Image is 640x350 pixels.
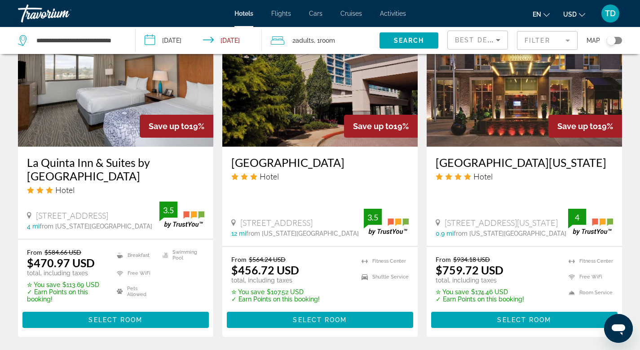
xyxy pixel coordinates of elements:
[436,263,503,277] ins: $759.72 USD
[453,256,490,263] del: $934.18 USD
[436,296,524,303] p: ✓ Earn Points on this booking!
[557,121,598,131] span: Save up to
[357,256,409,267] li: Fitness Center
[159,202,204,228] img: trustyou-badge.svg
[436,156,613,169] a: [GEOGRAPHIC_DATA][US_STATE]
[599,4,622,23] button: User Menu
[533,8,550,21] button: Change language
[246,230,359,237] span: from [US_STATE][GEOGRAPHIC_DATA]
[231,277,320,284] p: total, including taxes
[564,256,613,267] li: Fitness Center
[231,296,320,303] p: ✓ Earn Points on this booking!
[227,314,413,324] a: Select Room
[27,223,40,230] span: 4 mi
[296,37,314,44] span: Adults
[40,223,152,230] span: from [US_STATE][GEOGRAPHIC_DATA]
[27,156,204,183] a: La Quinta Inn & Suites by [GEOGRAPHIC_DATA]
[140,115,213,138] div: 19%
[262,27,380,54] button: Travelers: 2 adults, 0 children
[587,34,600,47] span: Map
[231,288,320,296] p: $107.52 USD
[27,269,106,277] p: total, including taxes
[44,248,81,256] del: $584.66 USD
[436,230,454,237] span: 0.9 mi
[292,34,314,47] span: 2
[293,316,347,323] span: Select Room
[431,314,618,324] a: Select Room
[436,277,524,284] p: total, including taxes
[231,230,246,237] span: 12 mi
[455,35,500,45] mat-select: Sort by
[136,27,262,54] button: Check-in date: Sep 12, 2025 Check-out date: Sep 14, 2025
[222,3,418,147] img: Hotel image
[18,3,213,147] a: Hotel image
[249,256,286,263] del: $564.24 USD
[454,230,566,237] span: from [US_STATE][GEOGRAPHIC_DATA]
[436,288,524,296] p: $174.46 USD
[563,11,577,18] span: USD
[497,316,551,323] span: Select Room
[231,156,409,169] a: [GEOGRAPHIC_DATA]
[112,285,159,298] li: Pets Allowed
[455,36,502,44] span: Best Deals
[88,316,142,323] span: Select Room
[231,256,247,263] span: From
[112,248,159,262] li: Breakfast
[231,263,299,277] ins: $456.72 USD
[22,314,209,324] a: Select Room
[548,115,622,138] div: 19%
[36,211,108,220] span: [STREET_ADDRESS]
[234,10,253,17] a: Hotels
[473,171,493,181] span: Hotel
[55,185,75,195] span: Hotel
[27,288,106,303] p: ✓ Earn Points on this booking!
[380,10,406,17] a: Activities
[227,312,413,328] button: Select Room
[605,9,616,18] span: TD
[436,288,469,296] span: ✮ You save
[436,256,451,263] span: From
[564,271,613,283] li: Free WiFi
[27,281,60,288] span: ✮ You save
[427,3,622,147] a: Hotel image
[159,205,177,215] div: 3.5
[344,115,418,138] div: 19%
[340,10,362,17] a: Cruises
[112,267,159,280] li: Free WiFi
[568,209,613,235] img: trustyou-badge.svg
[240,218,313,228] span: [STREET_ADDRESS]
[394,37,424,44] span: Search
[357,271,409,283] li: Shuttle Service
[568,212,586,223] div: 4
[445,218,558,228] span: [STREET_ADDRESS][US_STATE]
[517,31,578,50] button: Filter
[158,248,204,262] li: Swimming Pool
[27,185,204,195] div: 3 star Hotel
[364,209,409,235] img: trustyou-badge.svg
[27,256,95,269] ins: $470.97 USD
[563,8,585,21] button: Change currency
[260,171,279,181] span: Hotel
[604,314,633,343] iframe: Button to launch messaging window
[564,287,613,298] li: Room Service
[320,37,335,44] span: Room
[436,171,613,181] div: 4 star Hotel
[271,10,291,17] a: Flights
[231,288,265,296] span: ✮ You save
[364,212,382,223] div: 3.5
[149,121,189,131] span: Save up to
[309,10,322,17] a: Cars
[353,121,393,131] span: Save up to
[18,2,108,25] a: Travorium
[27,248,42,256] span: From
[231,171,409,181] div: 3 star Hotel
[22,312,209,328] button: Select Room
